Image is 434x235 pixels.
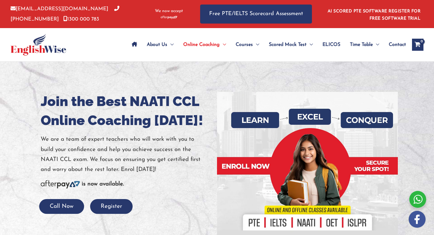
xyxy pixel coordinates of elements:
[41,134,212,175] p: We are a team of expert teachers who will work with you to build your confidence and help you ach...
[41,180,80,188] img: Afterpay-Logo
[231,34,264,55] a: CoursesMenu Toggle
[200,5,312,24] a: Free PTE/IELTS Scorecard Assessment
[167,34,174,55] span: Menu Toggle
[39,204,84,209] a: Call Now
[264,34,318,55] a: Scored Mock TestMenu Toggle
[90,204,133,209] a: Register
[90,199,133,214] button: Register
[220,34,226,55] span: Menu Toggle
[412,39,423,51] a: View Shopping Cart, empty
[63,17,99,22] a: 1300 000 783
[178,34,231,55] a: Online CoachingMenu Toggle
[82,181,124,187] b: is now available.
[161,16,177,19] img: Afterpay-Logo
[236,34,253,55] span: Courses
[389,34,406,55] span: Contact
[409,211,426,228] img: white-facebook.png
[384,34,406,55] a: Contact
[350,34,373,55] span: Time Table
[155,8,183,14] span: We now accept
[345,34,384,55] a: Time TableMenu Toggle
[328,9,421,21] a: AI SCORED PTE SOFTWARE REGISTER FOR FREE SOFTWARE TRIAL
[39,199,84,214] button: Call Now
[269,34,307,55] span: Scored Mock Test
[147,34,167,55] span: About Us
[373,34,379,55] span: Menu Toggle
[324,4,423,24] aside: Header Widget 1
[11,6,108,11] a: [EMAIL_ADDRESS][DOMAIN_NAME]
[41,92,212,130] h1: Join the Best NAATI CCL Online Coaching [DATE]!
[127,34,406,55] nav: Site Navigation: Main Menu
[307,34,313,55] span: Menu Toggle
[322,34,340,55] span: ELICOS
[142,34,178,55] a: About UsMenu Toggle
[11,34,66,56] img: cropped-ew-logo
[11,6,119,21] a: [PHONE_NUMBER]
[318,34,345,55] a: ELICOS
[183,34,220,55] span: Online Coaching
[253,34,259,55] span: Menu Toggle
